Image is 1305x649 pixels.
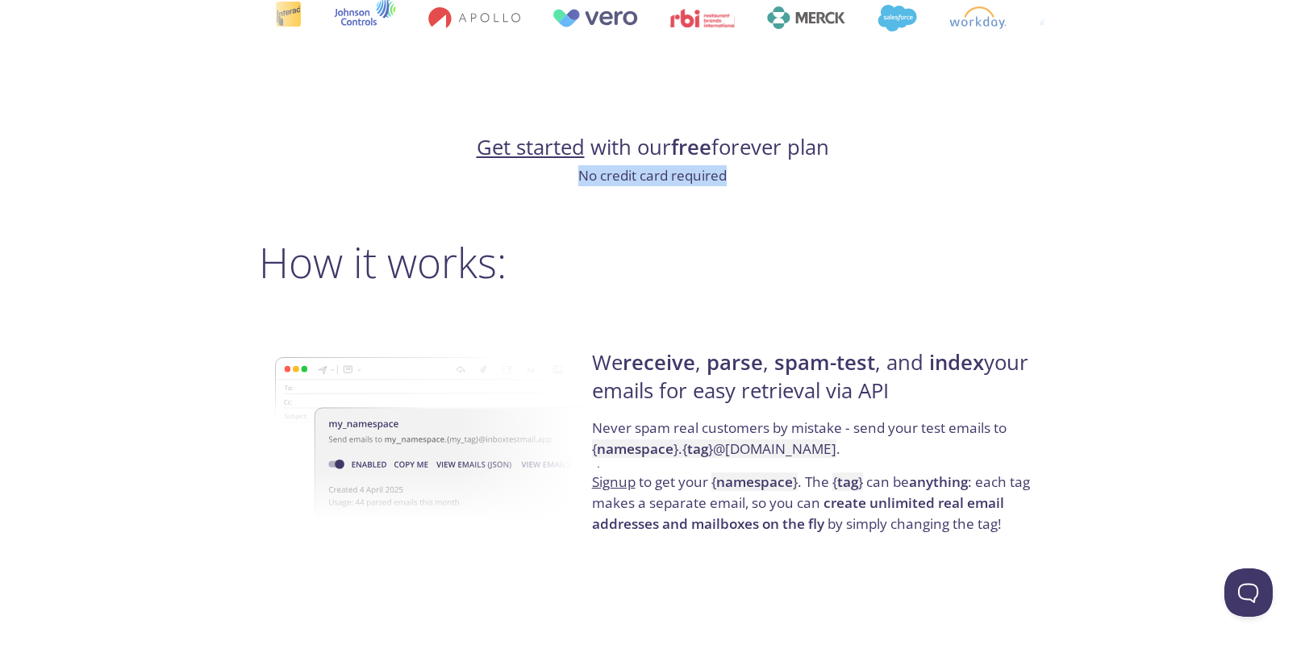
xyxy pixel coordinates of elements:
img: salesforce [878,5,916,31]
iframe: Help Scout Beacon - Open [1224,568,1273,617]
strong: create unlimited real email addresses and mailboxes on the fly [592,493,1004,533]
strong: namespace [597,439,673,458]
p: Never spam real customers by mistake - send your test emails to . [592,418,1041,472]
code: { } . { } @[DOMAIN_NAME] [592,439,836,458]
strong: anything [909,472,968,491]
img: apollo [428,6,520,29]
strong: free [671,133,711,161]
p: No credit card required [259,165,1046,186]
img: workday [949,6,1007,29]
p: to get your . The can be : each tag makes a separate email, so you can by simply changing the tag! [592,472,1041,534]
h4: We , , , and your emails for easy retrieval via API [592,349,1041,418]
img: namespace-image [275,312,603,567]
img: merck [767,6,845,29]
a: Get started [477,133,585,161]
strong: receive [623,348,695,377]
strong: spam-test [774,348,875,377]
a: Signup [592,472,636,491]
strong: tag [687,439,708,458]
code: { } [711,472,798,491]
strong: parse [707,348,763,377]
h2: How it works: [259,238,1046,286]
img: vero [552,9,638,27]
strong: namespace [716,472,793,491]
strong: tag [837,472,858,491]
code: { } [832,472,863,491]
img: rbi [670,9,736,27]
strong: index [929,348,984,377]
h4: with our forever plan [259,134,1046,161]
